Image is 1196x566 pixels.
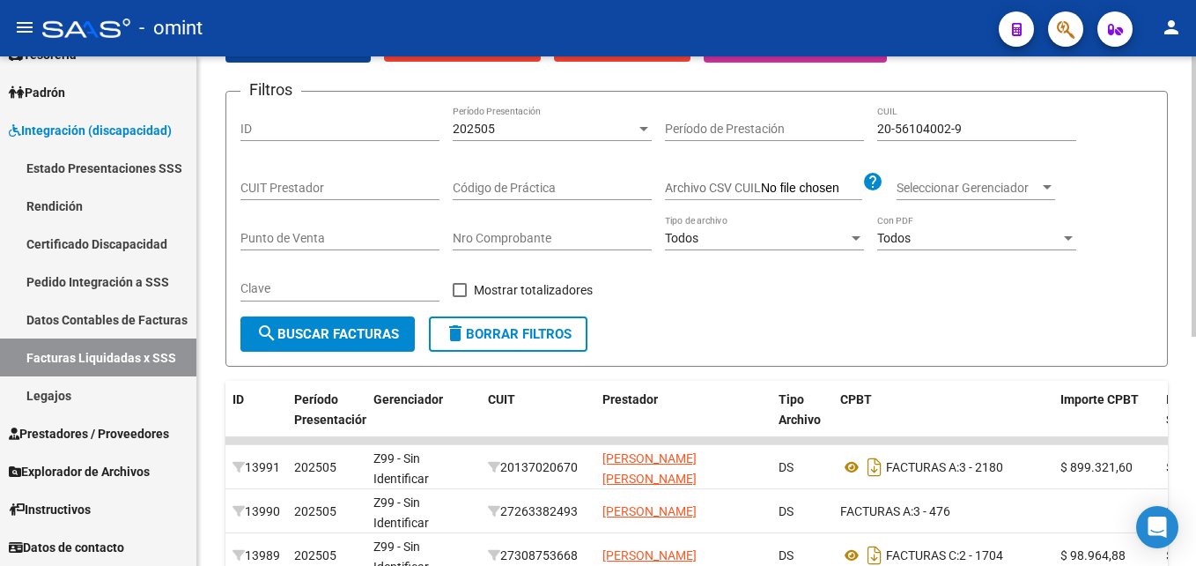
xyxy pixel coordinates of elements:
[225,381,287,458] datatable-header-cell: ID
[9,500,91,519] span: Instructivos
[602,504,697,518] span: [PERSON_NAME]
[474,279,593,301] span: Mostrar totalizadores
[445,323,466,344] mat-icon: delete
[602,392,658,406] span: Prestador
[256,326,399,342] span: Buscar Facturas
[294,460,336,474] span: 202505
[373,392,443,406] span: Gerenciador
[1060,460,1133,474] span: $ 899.321,60
[9,538,124,557] span: Datos de contacto
[877,231,911,245] span: Todos
[366,381,481,458] datatable-header-cell: Gerenciador
[373,495,429,530] span: Z99 - Sin Identificar
[779,460,794,474] span: DS
[488,546,588,566] div: 27308753668
[240,78,301,102] h3: Filtros
[240,317,415,352] button: Buscar Facturas
[1060,548,1126,562] span: $ 98.964,88
[833,381,1053,458] datatable-header-cell: CPBT
[453,122,495,136] span: 202505
[233,502,280,522] div: 13990
[256,323,277,344] mat-icon: search
[287,381,366,458] datatable-header-cell: Período Presentación
[665,181,761,195] span: Archivo CSV CUIL
[233,546,280,566] div: 13989
[1060,392,1139,406] span: Importe CPBT
[373,451,429,486] span: Z99 - Sin Identificar
[771,381,833,458] datatable-header-cell: Tipo Archivo
[233,392,244,406] span: ID
[139,9,203,48] span: - omint
[9,83,65,102] span: Padrón
[1136,506,1178,548] div: Open Intercom Messenger
[429,317,587,352] button: Borrar Filtros
[840,502,1046,522] div: 3 - 476
[840,453,1046,481] div: 3 - 2180
[886,548,959,562] span: FACTURAS C:
[840,392,872,406] span: CPBT
[9,121,172,140] span: Integración (discapacidad)
[445,326,572,342] span: Borrar Filtros
[862,171,883,192] mat-icon: help
[488,502,588,522] div: 27263382493
[840,504,913,518] span: FACTURAS A:
[779,548,794,562] span: DS
[779,392,821,427] span: Tipo Archivo
[294,392,369,427] span: Período Presentación
[1161,17,1182,38] mat-icon: person
[9,424,169,443] span: Prestadores / Proveedores
[863,453,886,481] i: Descargar documento
[488,458,588,478] div: 20137020670
[294,548,336,562] span: 202505
[602,451,697,486] span: [PERSON_NAME] [PERSON_NAME]
[779,504,794,518] span: DS
[488,392,515,406] span: CUIT
[886,460,959,474] span: FACTURAS A:
[761,181,862,197] input: Archivo CSV CUIL
[897,181,1039,196] span: Seleccionar Gerenciador
[1053,381,1159,458] datatable-header-cell: Importe CPBT
[14,17,35,38] mat-icon: menu
[595,381,771,458] datatable-header-cell: Prestador
[481,381,595,458] datatable-header-cell: CUIT
[233,458,280,478] div: 13991
[665,231,698,245] span: Todos
[602,548,697,562] span: [PERSON_NAME]
[294,504,336,518] span: 202505
[9,462,150,481] span: Explorador de Archivos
